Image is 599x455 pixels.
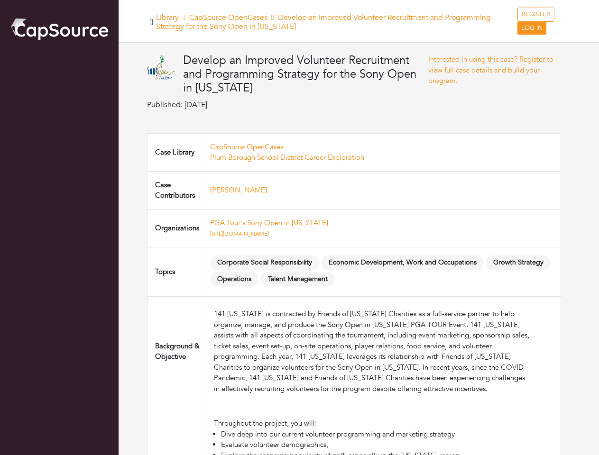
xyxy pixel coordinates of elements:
span: Talent Management [260,272,335,287]
h4: Develop an Improved Volunteer Recruitment and Programming Strategy for the Sony Open in [US_STATE] [183,54,428,95]
td: Case Library [147,133,206,171]
span: Corporate Social Responsibility [210,255,320,270]
img: cap_logo.png [9,17,109,41]
td: Organizations [147,209,206,247]
a: LOG IN [517,22,546,35]
span: Economic Development, Work and Occupations [321,255,484,270]
td: Case Contributors [147,171,206,209]
span: Operations [210,272,259,287]
a: CapSource OpenCases [210,142,283,152]
a: [PERSON_NAME] [210,185,267,195]
li: Dive deep into our current volunteer programming and marketing strategy [221,429,530,440]
span: Growth Strategy [486,255,551,270]
a: PGA Tour's Sony Open in [US_STATE] [210,218,328,227]
a: REGISTER [517,8,554,22]
img: Sony_Open_in_Hawaii.svg%20(1).png [147,54,175,82]
a: CapSource OpenCases [189,12,267,23]
li: Evaluate volunteer demographics, [221,439,530,450]
a: [URL][DOMAIN_NAME] [210,230,269,237]
td: Background & Objective [147,297,206,406]
div: Throughout the project, you will: [214,418,530,429]
div: 141 [US_STATE] is contracted by Friends of [US_STATE] Charities as a full-service partner to help... [214,309,530,394]
h5: Library Develop an Improved Volunteer Recruitment and Programming Strategy for the Sony Open in [... [156,13,518,31]
a: Plum Borough School District Career Exploration [210,153,364,162]
p: Published: [DATE] [147,99,428,110]
td: Topics [147,247,206,297]
a: Interested in using this case? Register to view full case details and build your program. [428,55,553,85]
